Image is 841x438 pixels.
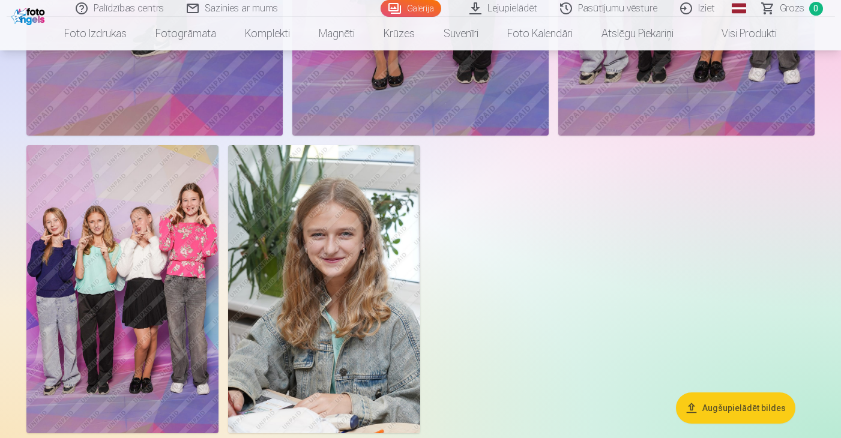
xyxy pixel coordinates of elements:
a: Komplekti [231,17,304,50]
a: Visi produkti [688,17,791,50]
a: Atslēgu piekariņi [587,17,688,50]
a: Magnēti [304,17,369,50]
span: Grozs [780,1,804,16]
a: Suvenīri [429,17,493,50]
a: Krūzes [369,17,429,50]
button: Augšupielādēt bildes [676,392,795,424]
span: 0 [809,2,823,16]
a: Foto kalendāri [493,17,587,50]
a: Fotogrāmata [141,17,231,50]
a: Foto izdrukas [50,17,141,50]
img: /fa1 [11,5,48,25]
